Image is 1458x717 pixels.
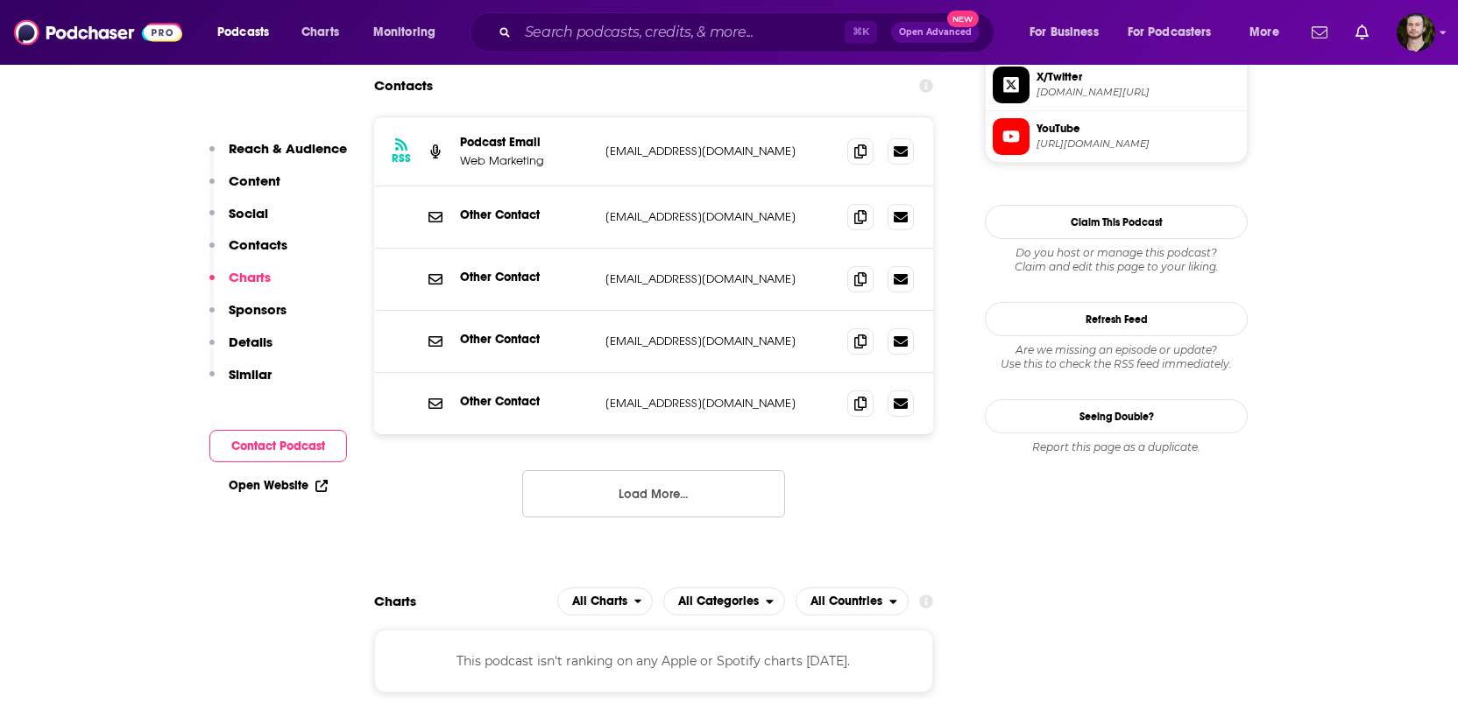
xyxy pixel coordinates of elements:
[374,69,433,102] h2: Contacts
[985,343,1248,371] div: Are we missing an episode or update? Use this to check the RSS feed immediately.
[1037,137,1240,151] span: https://www.youtube.com/@thenextcmo
[392,151,411,165] h3: RSS
[460,153,591,168] p: Web Marketing
[209,430,347,462] button: Contact Podcast
[374,593,416,609] h2: Charts
[518,18,845,46] input: Search podcasts, credits, & more...
[678,595,759,608] span: All Categories
[557,587,654,615] h2: Platforms
[1237,18,1301,46] button: open menu
[209,236,287,269] button: Contacts
[460,135,591,150] p: Podcast Email
[1249,20,1279,45] span: More
[361,18,458,46] button: open menu
[229,269,271,285] p: Charts
[891,22,980,43] button: Open AdvancedNew
[229,334,272,350] p: Details
[1348,18,1376,47] a: Show notifications dropdown
[605,144,833,158] p: [EMAIL_ADDRESS][DOMAIN_NAME]
[1030,20,1099,45] span: For Business
[572,595,627,608] span: All Charts
[1397,13,1435,52] img: User Profile
[290,18,350,46] a: Charts
[374,629,933,692] div: This podcast isn't ranking on any Apple or Spotify charts [DATE].
[605,396,833,411] p: [EMAIL_ADDRESS][DOMAIN_NAME]
[1037,86,1240,99] span: twitter.com/nerdCMO
[899,28,972,37] span: Open Advanced
[605,209,833,224] p: [EMAIL_ADDRESS][DOMAIN_NAME]
[229,236,287,253] p: Contacts
[993,118,1240,155] a: YouTube[URL][DOMAIN_NAME]
[522,470,785,517] button: Load More...
[14,16,182,49] img: Podchaser - Follow, Share and Rate Podcasts
[301,20,339,45] span: Charts
[460,207,591,222] p: Other Contact
[605,334,833,348] p: [EMAIL_ADDRESS][DOMAIN_NAME]
[985,246,1248,274] div: Claim and edit this page to your liking.
[1017,18,1121,46] button: open menu
[985,246,1248,260] span: Do you host or manage this podcast?
[1305,18,1334,47] a: Show notifications dropdown
[486,12,1011,53] div: Search podcasts, credits, & more...
[229,366,272,383] p: Similar
[796,587,909,615] button: open menu
[663,587,785,615] h2: Categories
[209,205,268,237] button: Social
[1116,18,1237,46] button: open menu
[845,21,877,44] span: ⌘ K
[229,140,347,157] p: Reach & Audience
[1037,69,1240,85] span: X/Twitter
[947,11,979,27] span: New
[209,366,272,398] button: Similar
[209,301,287,334] button: Sponsors
[985,205,1248,239] button: Claim This Podcast
[796,587,909,615] h2: Countries
[209,140,347,172] button: Reach & Audience
[460,270,591,285] p: Other Contact
[209,172,280,205] button: Content
[993,67,1240,103] a: X/Twitter[DOMAIN_NAME][URL]
[605,271,833,286] p: [EMAIL_ADDRESS][DOMAIN_NAME]
[1397,13,1435,52] span: Logged in as OutlierAudio
[985,440,1248,454] div: Report this page as a duplicate.
[810,595,882,608] span: All Countries
[1037,121,1240,137] span: YouTube
[985,399,1248,433] a: Seeing Double?
[557,587,654,615] button: open menu
[209,334,272,366] button: Details
[985,302,1248,336] button: Refresh Feed
[1128,20,1212,45] span: For Podcasters
[1397,13,1435,52] button: Show profile menu
[229,172,280,189] p: Content
[229,205,268,221] p: Social
[229,478,328,493] a: Open Website
[663,587,785,615] button: open menu
[460,394,591,409] p: Other Contact
[229,301,287,318] p: Sponsors
[205,18,292,46] button: open menu
[373,20,435,45] span: Monitoring
[460,332,591,347] p: Other Contact
[217,20,269,45] span: Podcasts
[209,269,271,301] button: Charts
